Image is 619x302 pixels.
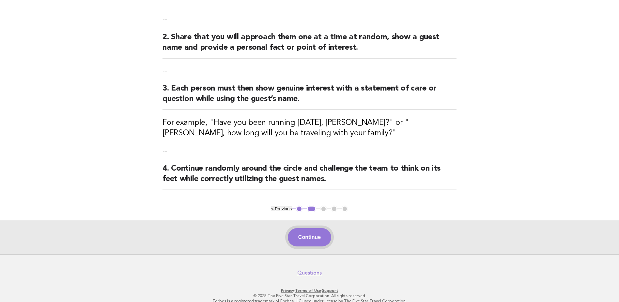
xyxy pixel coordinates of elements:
[110,288,509,293] p: · ·
[162,118,457,139] h3: For example, "Have you been running [DATE], [PERSON_NAME]?" or "[PERSON_NAME], how long will you ...
[288,228,331,246] button: Continue
[322,288,338,293] a: Support
[162,66,457,75] p: --
[162,146,457,156] p: --
[296,206,302,212] button: 1
[281,288,294,293] a: Privacy
[295,288,321,293] a: Terms of Use
[297,270,322,276] a: Questions
[110,293,509,298] p: © 2025 The Five Star Travel Corporation. All rights reserved.
[162,163,457,190] h2: 4. Continue randomly around the circle and challenge the team to think on its feet while correctl...
[162,32,457,59] h2: 2. Share that you will approach them one at a time at random, show a guest name and provide a per...
[162,15,457,24] p: --
[162,83,457,110] h2: 3. Each person must then show genuine interest with a statement of care or question while using t...
[307,206,316,212] button: 2
[271,206,292,211] button: < Previous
